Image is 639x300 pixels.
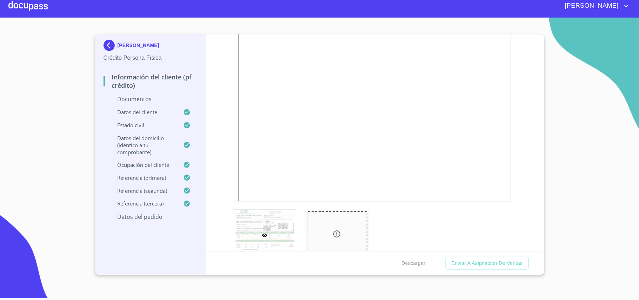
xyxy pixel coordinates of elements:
[104,40,198,54] div: [PERSON_NAME]
[104,122,184,129] p: Estado Civil
[104,95,198,103] p: Documentos
[560,0,622,12] span: [PERSON_NAME]
[446,257,528,270] button: Enviar a Asignación de Ventas
[104,135,184,156] p: Datos del domicilio (idéntico a tu comprobante)
[118,43,159,48] p: [PERSON_NAME]
[238,13,511,202] iframe: Comprobante de Domicilio
[560,0,631,12] button: account of current user
[104,109,184,116] p: Datos del cliente
[451,259,522,268] span: Enviar a Asignación de Ventas
[104,213,198,221] p: Datos del pedido
[104,161,184,168] p: Ocupación del Cliente
[401,259,425,268] span: Descargar
[104,174,184,181] p: Referencia (primera)
[104,54,198,62] p: Crédito Persona Física
[104,40,118,51] img: Docupass spot blue
[104,187,184,194] p: Referencia (segunda)
[104,200,184,207] p: Referencia (tercera)
[104,73,198,90] p: Información del cliente (PF crédito)
[399,257,428,270] button: Descargar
